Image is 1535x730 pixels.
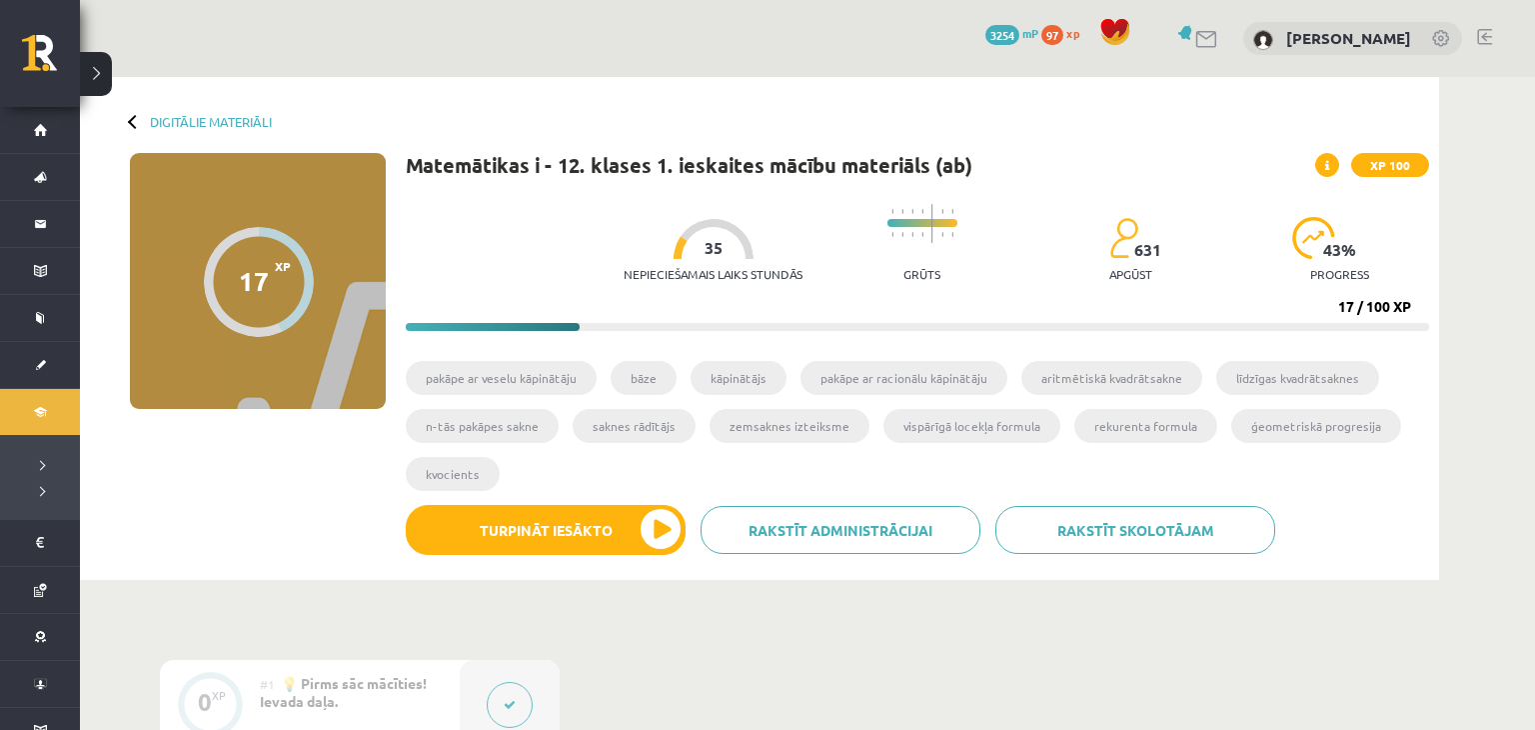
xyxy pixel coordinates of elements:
a: Rīgas 1. Tālmācības vidusskola [22,35,80,85]
li: zemsaknes izteiksme [710,409,869,443]
a: 97 xp [1041,25,1089,41]
img: icon-short-line-57e1e144782c952c97e751825c79c345078a6d821885a25fce030b3d8c18986b.svg [921,209,923,214]
a: Rakstīt skolotājam [995,506,1275,554]
span: XP 100 [1351,153,1429,177]
li: līdzīgas kvadrātsaknes [1216,361,1379,395]
a: Digitālie materiāli [150,114,272,129]
div: XP [212,690,226,701]
li: pakāpe ar racionālu kāpinātāju [800,361,1007,395]
div: 17 [239,266,269,296]
img: students-c634bb4e5e11cddfef0936a35e636f08e4e9abd3cc4e673bd6f9a4125e45ecb1.svg [1109,217,1138,259]
li: kvocients [406,457,500,491]
a: 3254 mP [985,25,1038,41]
span: 35 [705,239,723,257]
img: icon-short-line-57e1e144782c952c97e751825c79c345078a6d821885a25fce030b3d8c18986b.svg [911,232,913,237]
img: icon-short-line-57e1e144782c952c97e751825c79c345078a6d821885a25fce030b3d8c18986b.svg [921,232,923,237]
img: icon-short-line-57e1e144782c952c97e751825c79c345078a6d821885a25fce030b3d8c18986b.svg [901,209,903,214]
li: bāze [611,361,677,395]
h1: Matemātikas i - 12. klases 1. ieskaites mācību materiāls (ab) [406,153,972,177]
li: aritmētiskā kvadrātsakne [1021,361,1202,395]
img: icon-short-line-57e1e144782c952c97e751825c79c345078a6d821885a25fce030b3d8c18986b.svg [891,209,893,214]
li: pakāpe ar veselu kāpinātāju [406,361,597,395]
img: icon-short-line-57e1e144782c952c97e751825c79c345078a6d821885a25fce030b3d8c18986b.svg [941,209,943,214]
span: xp [1066,25,1079,41]
p: Nepieciešamais laiks stundās [624,267,802,281]
p: Grūts [903,267,940,281]
span: 3254 [985,25,1019,45]
img: icon-short-line-57e1e144782c952c97e751825c79c345078a6d821885a25fce030b3d8c18986b.svg [951,209,953,214]
li: kāpinātājs [691,361,786,395]
span: 💡 Pirms sāc mācīties! Ievada daļa. [260,674,427,710]
img: icon-short-line-57e1e144782c952c97e751825c79c345078a6d821885a25fce030b3d8c18986b.svg [901,232,903,237]
img: icon-short-line-57e1e144782c952c97e751825c79c345078a6d821885a25fce030b3d8c18986b.svg [941,232,943,237]
li: saknes rādītājs [573,409,696,443]
img: icon-short-line-57e1e144782c952c97e751825c79c345078a6d821885a25fce030b3d8c18986b.svg [891,232,893,237]
p: apgūst [1109,267,1152,281]
span: #1 [260,676,275,692]
a: [PERSON_NAME] [1286,28,1411,48]
p: progress [1310,267,1369,281]
span: XP [275,259,291,273]
span: 43 % [1323,241,1357,259]
span: 97 [1041,25,1063,45]
img: Karīna Caune [1253,30,1273,50]
span: 631 [1134,241,1161,259]
span: mP [1022,25,1038,41]
img: icon-short-line-57e1e144782c952c97e751825c79c345078a6d821885a25fce030b3d8c18986b.svg [911,209,913,214]
li: vispārīgā locekļa formula [883,409,1060,443]
button: Turpināt iesākto [406,505,686,555]
li: n-tās pakāpes sakne [406,409,559,443]
a: Rakstīt administrācijai [701,506,980,554]
img: icon-long-line-d9ea69661e0d244f92f715978eff75569469978d946b2353a9bb055b3ed8787d.svg [931,204,933,243]
img: icon-progress-161ccf0a02000e728c5f80fcf4c31c7af3da0e1684b2b1d7c360e028c24a22f1.svg [1292,217,1335,259]
li: rekurenta formula [1074,409,1217,443]
li: ģeometriskā progresija [1231,409,1401,443]
img: icon-short-line-57e1e144782c952c97e751825c79c345078a6d821885a25fce030b3d8c18986b.svg [951,232,953,237]
div: 0 [198,693,212,711]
